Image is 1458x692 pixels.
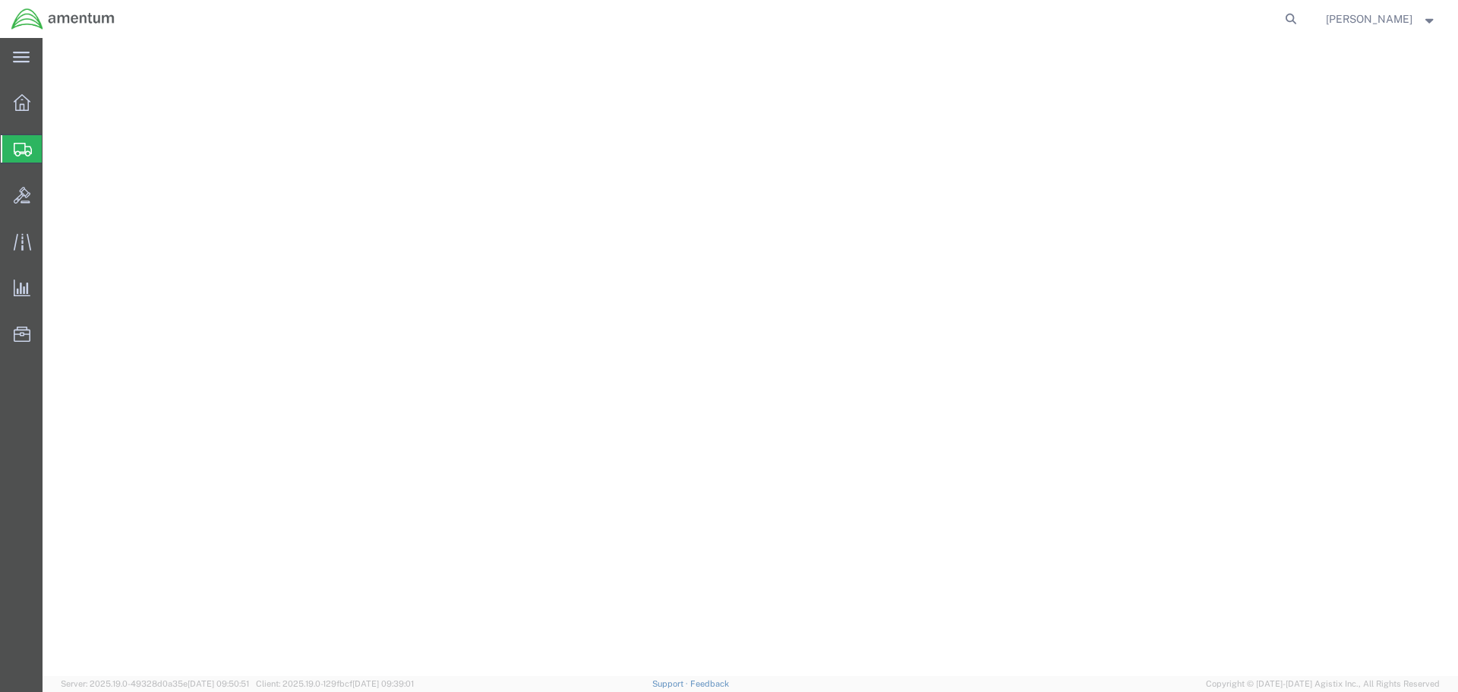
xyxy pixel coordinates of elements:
span: [DATE] 09:39:01 [352,679,414,688]
a: Support [652,679,690,688]
span: Ernesto Garcia [1326,11,1412,27]
span: Client: 2025.19.0-129fbcf [256,679,414,688]
button: [PERSON_NAME] [1325,10,1437,28]
span: [DATE] 09:50:51 [188,679,249,688]
a: Feedback [690,679,729,688]
img: logo [11,8,115,30]
iframe: FS Legacy Container [43,38,1458,676]
span: Copyright © [DATE]-[DATE] Agistix Inc., All Rights Reserved [1206,678,1440,690]
span: Server: 2025.19.0-49328d0a35e [61,679,249,688]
